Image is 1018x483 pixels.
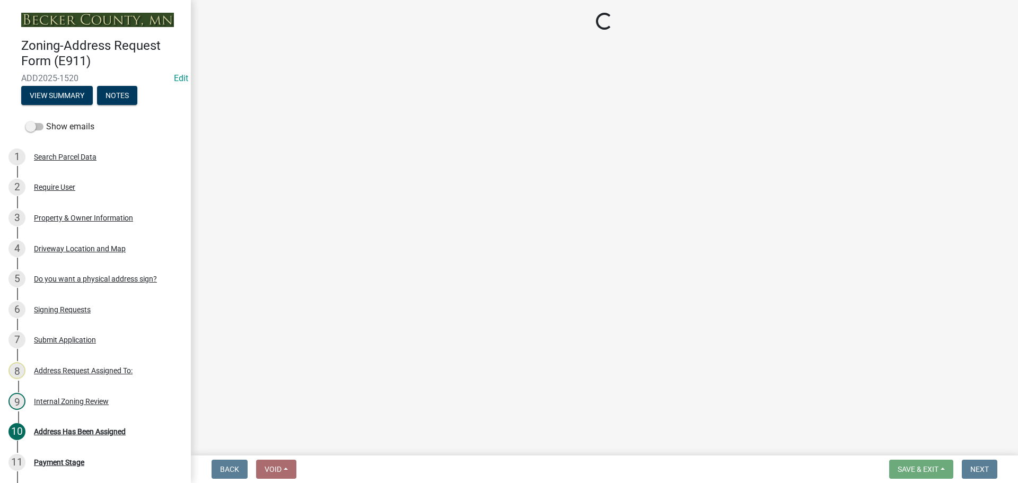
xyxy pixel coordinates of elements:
div: 3 [8,209,25,226]
div: Payment Stage [34,459,84,466]
a: Edit [174,73,188,83]
button: Back [212,460,248,479]
div: Driveway Location and Map [34,245,126,252]
span: ADD2025-1520 [21,73,170,83]
div: 5 [8,270,25,287]
span: Back [220,465,239,473]
button: Notes [97,86,137,105]
button: Next [962,460,997,479]
wm-modal-confirm: Summary [21,92,93,100]
wm-modal-confirm: Notes [97,92,137,100]
div: 10 [8,423,25,440]
button: Save & Exit [889,460,953,479]
div: Internal Zoning Review [34,398,109,405]
button: Void [256,460,296,479]
div: 2 [8,179,25,196]
div: Require User [34,183,75,191]
label: Show emails [25,120,94,133]
div: 7 [8,331,25,348]
span: Next [970,465,989,473]
div: Search Parcel Data [34,153,96,161]
div: Property & Owner Information [34,214,133,222]
img: Becker County, Minnesota [21,13,174,27]
div: Signing Requests [34,306,91,313]
span: Void [265,465,282,473]
div: 1 [8,148,25,165]
span: Save & Exit [898,465,938,473]
div: Submit Application [34,336,96,344]
div: 8 [8,362,25,379]
div: Address Request Assigned To: [34,367,133,374]
div: 9 [8,393,25,410]
div: Do you want a physical address sign? [34,275,157,283]
div: Address Has Been Assigned [34,428,126,435]
div: 6 [8,301,25,318]
wm-modal-confirm: Edit Application Number [174,73,188,83]
h4: Zoning-Address Request Form (E911) [21,38,182,69]
button: View Summary [21,86,93,105]
div: 11 [8,454,25,471]
div: 4 [8,240,25,257]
